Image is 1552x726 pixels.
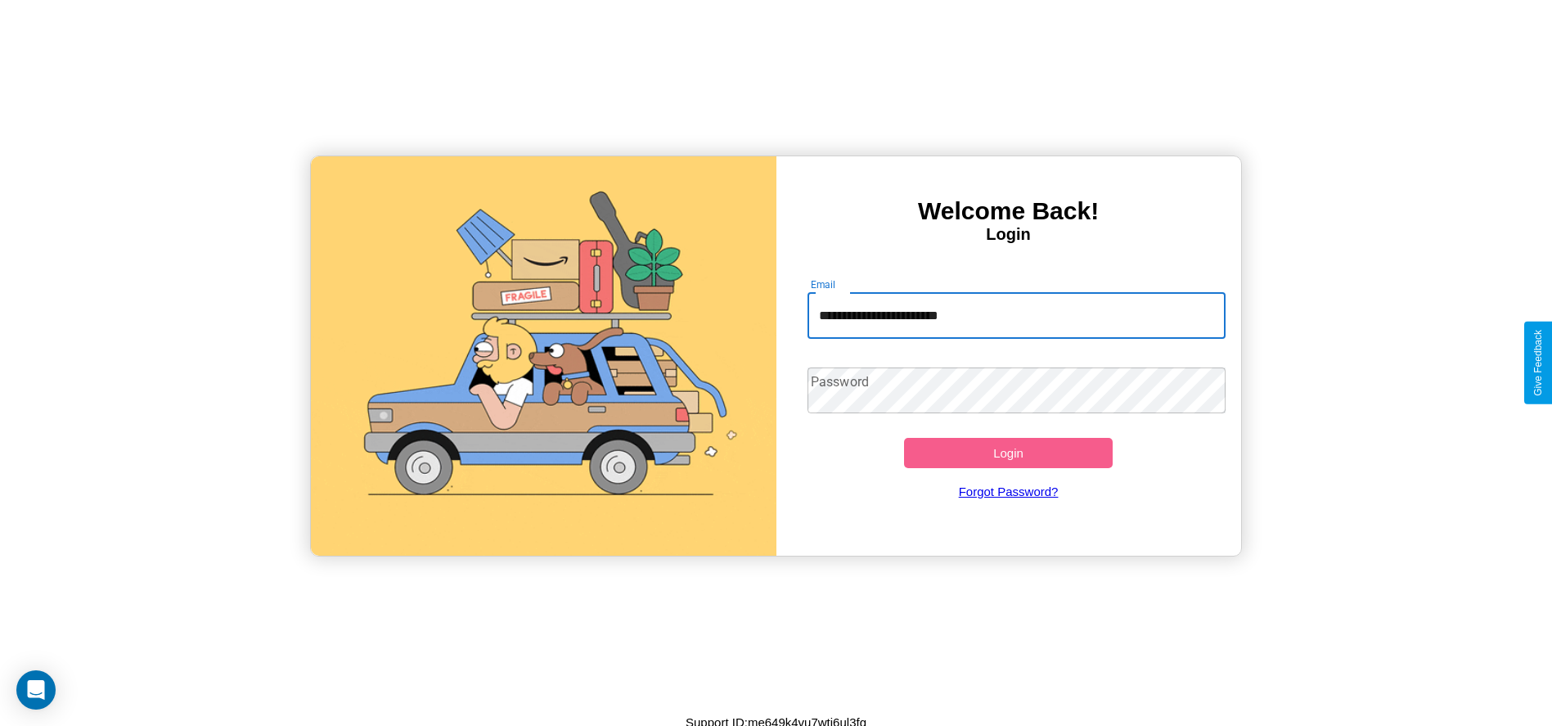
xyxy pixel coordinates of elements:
div: Open Intercom Messenger [16,670,56,710]
a: Forgot Password? [799,468,1217,515]
label: Email [811,277,836,291]
h4: Login [776,225,1241,244]
div: Give Feedback [1532,330,1544,396]
img: gif [311,156,776,556]
h3: Welcome Back! [776,197,1241,225]
button: Login [904,438,1113,468]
